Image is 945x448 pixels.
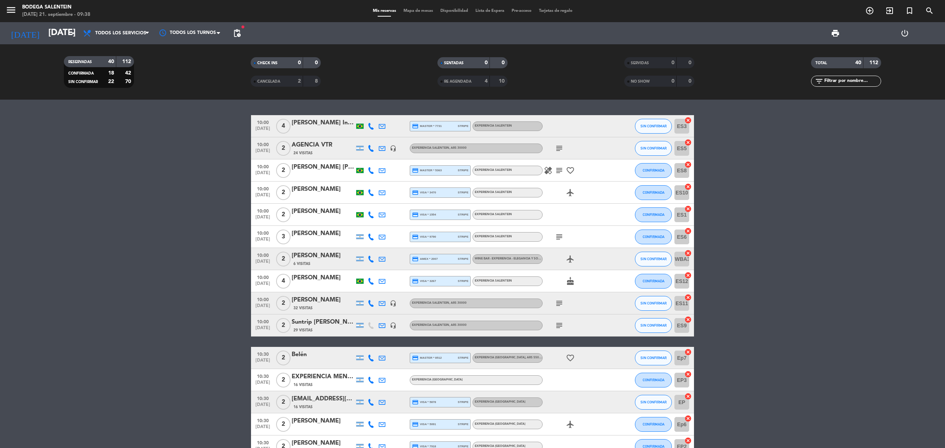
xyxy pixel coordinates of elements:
span: stripe [458,279,468,283]
div: [PERSON_NAME] [292,207,354,216]
strong: 112 [869,60,880,65]
span: SIN CONFIRMAR [640,124,667,128]
span: [DATE] [254,148,272,157]
div: [PERSON_NAME] [292,416,354,426]
span: SIN CONFIRMAR [640,301,667,305]
span: [DATE] [254,126,272,135]
span: master * 8512 [412,355,442,361]
span: [DATE] [254,259,272,268]
span: 10:30 [254,349,272,358]
i: credit_card [412,167,419,174]
i: cancel [684,139,692,146]
span: CONFIRMADA [643,422,664,426]
i: cancel [684,117,692,124]
i: cancel [684,205,692,213]
strong: 0 [315,60,319,65]
span: CONFIRMADA [643,235,664,239]
span: 10:30 [254,394,272,402]
span: 10:30 [254,438,272,447]
span: stripe [458,422,468,427]
div: AGENCIA VTR [292,140,354,150]
i: favorite_border [566,166,575,175]
span: 2 [276,296,291,311]
span: 10:00 [254,251,272,259]
span: Experiencia [GEOGRAPHIC_DATA] [475,356,543,359]
span: CONFIRMADA [643,168,664,172]
span: 10:00 [254,206,272,215]
i: cake [566,277,575,286]
div: EXPERIENCIA MENDOZA [292,372,354,382]
span: print [831,29,840,38]
strong: 4 [485,79,488,84]
strong: 0 [671,79,674,84]
button: CONFIRMADA [635,163,672,178]
span: 4 [276,274,291,289]
i: credit_card [412,399,419,406]
i: cancel [684,272,692,279]
i: [DATE] [6,25,45,41]
strong: 22 [108,79,114,84]
span: Experiencia Salentein [475,279,512,282]
span: TOTAL [815,61,827,65]
strong: 112 [122,59,133,64]
span: 2 [276,141,291,156]
span: 10:00 [254,184,272,193]
span: master * 5363 [412,167,442,174]
i: cancel [684,161,692,168]
span: , ARS 30000 [449,324,467,327]
strong: 10 [499,79,506,84]
i: cancel [684,183,692,190]
span: RESERVADAS [68,60,92,64]
span: 10:00 [254,118,272,126]
i: airplanemode_active [566,188,575,197]
strong: 0 [502,60,506,65]
button: CONFIRMADA [635,185,672,200]
i: subject [555,144,564,153]
button: CONFIRMADA [635,373,672,387]
span: Pre-acceso [508,9,535,13]
span: 10:00 [254,162,272,170]
i: cancel [684,393,692,400]
i: headset_mic [390,145,396,152]
i: filter_list [815,77,824,86]
span: SIN CONFIRMAR [68,80,98,84]
button: SIN CONFIRMAR [635,252,672,266]
span: , ARS 30000 [449,301,467,304]
strong: 40 [108,59,114,64]
strong: 0 [298,60,301,65]
span: stripe [458,212,468,217]
span: 10:00 [254,317,272,325]
span: [DATE] [254,424,272,433]
span: [DATE] [254,237,272,245]
span: Experiencia Salentein [412,147,467,149]
strong: 40 [855,60,861,65]
span: CONFIRMADA [643,190,664,194]
i: healing [544,166,553,175]
button: SIN CONFIRMAR [635,395,672,410]
button: SIN CONFIRMAR [635,296,672,311]
span: stripe [458,256,468,261]
div: [PERSON_NAME] [292,273,354,283]
i: add_circle_outline [865,6,874,15]
span: stripe [458,400,468,404]
span: visa * 5091 [412,421,436,428]
span: SENTADAS [444,61,464,65]
i: credit_card [412,421,419,428]
i: cancel [684,437,692,444]
div: [PERSON_NAME] [292,295,354,305]
i: airplanemode_active [566,420,575,429]
span: pending_actions [233,29,241,38]
i: headset_mic [390,322,396,329]
i: headset_mic [390,300,396,307]
span: SERVIDAS [631,61,649,65]
i: exit_to_app [885,6,894,15]
i: cancel [684,294,692,301]
span: 10:00 [254,273,272,281]
span: WINE BAR - EXPERIENCIA - ELEGANCIA Y SOFISTICACIÓN [PERSON_NAME] DE UCO [475,257,595,260]
span: visa * 5878 [412,399,436,406]
span: 10:00 [254,228,272,237]
button: SIN CONFIRMAR [635,141,672,156]
span: 32 Visitas [293,305,313,311]
span: visa * 3470 [412,189,436,196]
span: 2 [276,373,291,387]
